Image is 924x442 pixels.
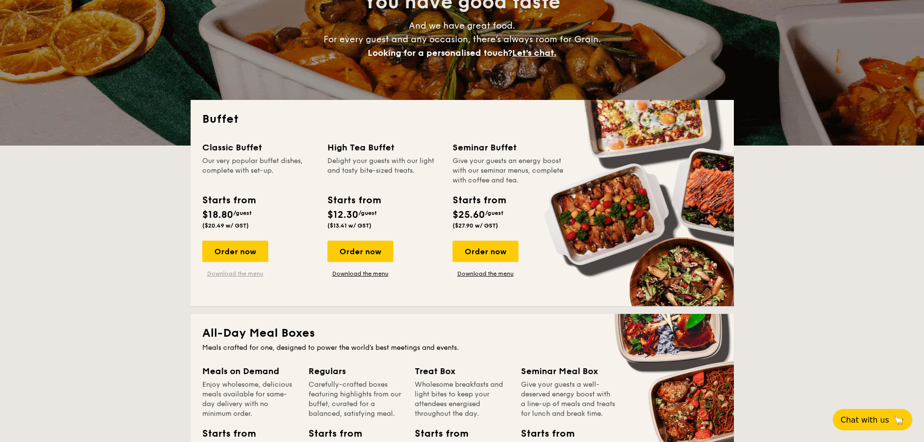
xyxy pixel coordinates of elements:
[233,210,252,216] span: /guest
[485,210,503,216] span: /guest
[308,426,352,441] div: Starts from
[453,222,498,229] span: ($27.90 w/ GST)
[202,380,297,419] div: Enjoy wholesome, delicious meals available for same-day delivery with no minimum order.
[893,414,905,426] span: 🦙
[327,193,380,208] div: Starts from
[308,364,403,378] div: Regulars
[308,380,403,419] div: Carefully-crafted boxes featuring highlights from our buffet, curated for a balanced, satisfying ...
[327,241,393,262] div: Order now
[202,156,316,185] div: Our very popular buffet dishes, complete with set-up.
[202,364,297,378] div: Meals on Demand
[202,426,246,441] div: Starts from
[415,380,509,419] div: Wholesome breakfasts and light bites to keep your attendees energised throughout the day.
[415,364,509,378] div: Treat Box
[512,48,556,58] span: Let's chat.
[202,112,722,127] h2: Buffet
[453,193,505,208] div: Starts from
[324,20,601,58] span: And we have great food. For every guest and any occasion, there’s always room for Grain.
[453,209,485,221] span: $25.60
[202,241,268,262] div: Order now
[521,364,616,378] div: Seminar Meal Box
[453,270,519,278] a: Download the menu
[327,222,372,229] span: ($13.41 w/ GST)
[453,156,566,185] div: Give your guests an energy boost with our seminar menus, complete with coffee and tea.
[833,409,912,430] button: Chat with us🦙
[202,222,249,229] span: ($20.49 w/ GST)
[202,343,722,353] div: Meals crafted for one, designed to power the world's best meetings and events.
[521,380,616,419] div: Give your guests a well-deserved energy boost with a line-up of meals and treats for lunch and br...
[358,210,377,216] span: /guest
[202,209,233,221] span: $18.80
[415,426,458,441] div: Starts from
[841,415,889,425] span: Chat with us
[202,270,268,278] a: Download the menu
[327,141,441,154] div: High Tea Buffet
[327,156,441,185] div: Delight your guests with our light and tasty bite-sized treats.
[202,193,255,208] div: Starts from
[521,426,565,441] div: Starts from
[368,48,512,58] span: Looking for a personalised touch?
[327,270,393,278] a: Download the menu
[202,141,316,154] div: Classic Buffet
[202,326,722,341] h2: All-Day Meal Boxes
[453,141,566,154] div: Seminar Buffet
[327,209,358,221] span: $12.30
[453,241,519,262] div: Order now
